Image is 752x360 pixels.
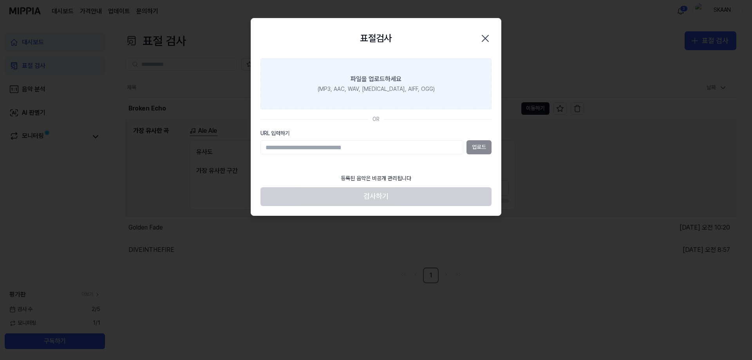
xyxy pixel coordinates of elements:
[260,130,492,137] label: URL 입력하기
[318,85,435,93] div: (MP3, AAC, WAV, [MEDICAL_DATA], AIFF, OGG)
[372,116,380,123] div: OR
[360,31,392,46] h2: 표절검사
[351,74,401,84] div: 파일을 업로드하세요
[336,170,416,187] div: 등록된 음악은 비공개 관리됩니다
